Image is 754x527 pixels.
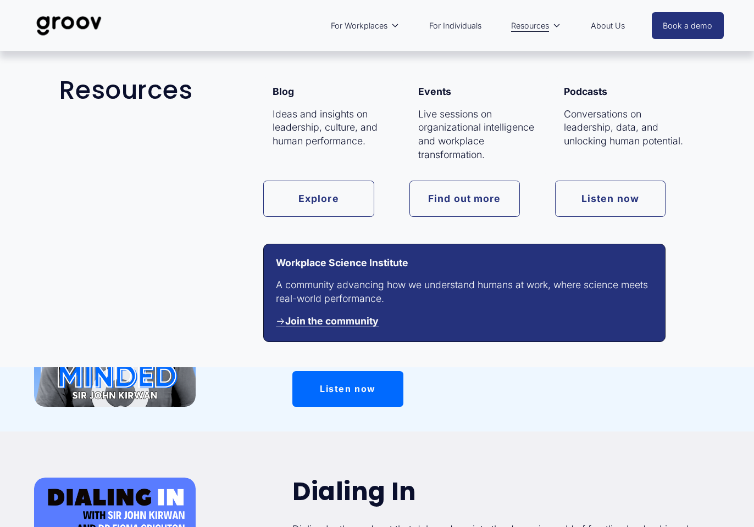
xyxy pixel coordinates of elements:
h2: Resources [59,76,286,104]
p: Conversations on leadership, data, and unlocking human potential. [564,108,686,148]
a: folder dropdown [325,13,405,38]
a: Listen now [555,181,666,216]
a: Explore [263,181,374,216]
p: Live sessions on organizational intelligence and workplace transformation. [418,108,540,162]
p: Ideas and insights on leadership, culture, and human performance. [273,108,395,148]
a: For Individuals [424,13,487,38]
strong: Events [418,86,451,97]
strong: Workplace Science Institute [276,257,408,268]
a: About Us [585,13,630,38]
span: A community advancing how we understand humans at work, where science meets real-world performance. [276,279,651,304]
span: For Workplaces [331,19,387,33]
a: folder dropdown [506,13,567,38]
a: →Join the community [276,315,379,327]
img: Groov | Unlock Human Potential at Work and in Life [30,8,108,44]
strong: Podcasts [564,86,607,97]
span: Resources [511,19,549,33]
a: Find out more [409,181,520,216]
strong: Join the community [285,315,379,327]
a: Book a demo [652,12,724,39]
span: → [276,315,379,327]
